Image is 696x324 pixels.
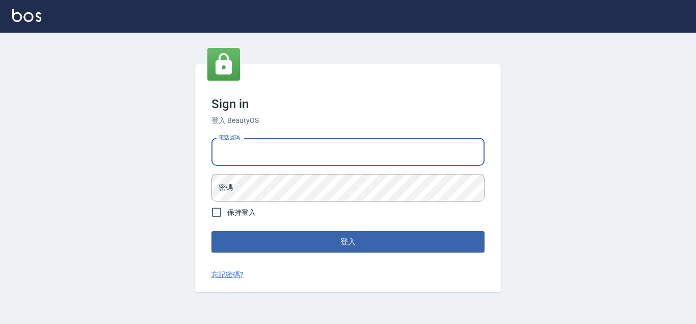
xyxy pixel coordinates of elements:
span: 保持登入 [227,207,256,218]
img: Logo [12,9,41,22]
a: 忘記密碼? [211,269,244,280]
h6: 登入 BeautyOS [211,115,485,126]
button: 登入 [211,231,485,253]
label: 電話號碼 [219,134,240,141]
h3: Sign in [211,97,485,111]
